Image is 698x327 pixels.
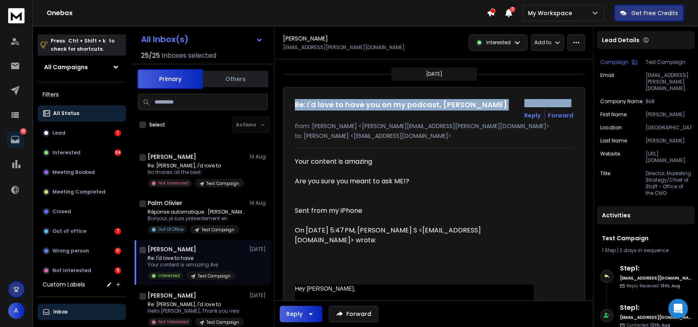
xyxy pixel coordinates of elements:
div: 34 [114,149,121,156]
p: Out Of Office [158,226,184,232]
label: Select [149,122,165,128]
p: [EMAIL_ADDRESS][PERSON_NAME][DOMAIN_NAME] [646,72,691,92]
h3: Custom Labels [43,280,85,289]
p: [DATE] [249,292,268,299]
p: Inbox [53,309,67,315]
p: Press to check for shortcuts. [51,37,114,53]
p: Réponse automatique : [PERSON_NAME], I'd love [148,209,246,215]
div: 9 [114,267,121,274]
p: Interested [52,149,81,156]
span: 13th, Aug [660,283,680,289]
span: 25 / 25 [141,51,160,61]
div: Activities [597,206,695,224]
p: Campaign [600,59,628,65]
p: [DATE] [249,246,268,253]
p: to: [PERSON_NAME] <[EMAIL_ADDRESS][DOMAIN_NAME]> [295,132,573,140]
button: Inbox [38,304,126,320]
p: [EMAIL_ADDRESS][PERSON_NAME][DOMAIN_NAME] [283,44,405,51]
button: Meeting Booked [38,164,126,180]
p: website [600,151,620,164]
p: My Workspace [528,9,575,17]
button: Reply [524,111,541,120]
h1: [PERSON_NAME] [283,34,328,43]
h1: All Campaigns [44,63,88,71]
p: Test Campaign [646,59,691,65]
button: Interested34 [38,144,126,161]
p: [DATE] : 11:54 pm [524,99,573,107]
button: Meeting Completed [38,184,126,200]
p: Re: I'd love to have [148,255,236,262]
h6: Step 1 : [620,303,691,313]
button: Out of office7 [38,223,126,239]
button: Primary [137,69,203,89]
button: Not Interested9 [38,262,126,279]
h1: Re: I'd love to have you on my podcast, [PERSON_NAME] [295,99,507,111]
button: Campaign [600,59,637,65]
button: All Status [38,105,126,122]
p: Interested [486,39,511,46]
button: Get Free Credits [614,5,684,21]
h1: All Inbox(s) [141,35,189,43]
button: All Campaigns [38,59,126,75]
p: Meeting Completed [52,189,105,195]
p: Wrong person [52,248,89,254]
h1: Onebox [47,8,487,18]
p: Test Campaign [202,227,234,233]
p: Get Free Credits [631,9,678,17]
p: Out of office [52,228,86,235]
p: from: [PERSON_NAME] <[PERSON_NAME][EMAIL_ADDRESS][PERSON_NAME][DOMAIN_NAME]> [295,122,573,130]
a: 62 [7,131,23,148]
p: 62 [20,128,27,135]
button: A [8,302,25,319]
h6: Step 1 : [620,264,691,273]
p: 14 Aug [249,153,268,160]
div: 11 [114,248,121,254]
p: Interested [158,273,180,279]
p: Director, Marketing Strategy/Chief of Staff - Office of the CMO [646,170,691,196]
h3: Inboxes selected [162,51,216,61]
h1: [PERSON_NAME] [148,153,196,161]
p: Re: [PERSON_NAME], I'd love to [148,162,244,169]
p: Test Campaign [198,273,231,279]
div: | [602,247,690,254]
p: Closed [52,208,71,215]
p: Last Name [600,138,627,144]
button: Forward [329,306,378,322]
button: Reply [280,306,322,322]
p: 8x8 [646,98,691,105]
h1: Palm Olivier [148,199,182,207]
p: [GEOGRAPHIC_DATA] [646,124,691,131]
h3: Filters [38,89,126,100]
button: Closed [38,203,126,220]
div: Forward [548,111,573,120]
p: Email [600,72,614,92]
p: Lead [52,130,65,136]
span: 7 [509,7,515,12]
button: Wrong person11 [38,243,126,259]
p: location [600,124,622,131]
div: Hey [PERSON_NAME], [295,284,534,293]
p: title [600,170,610,196]
p: Company Name [600,98,642,105]
p: [DATE] [426,71,442,77]
h1: [PERSON_NAME] [148,245,196,253]
h6: [EMAIL_ADDRESS][DOMAIN_NAME] [620,314,691,320]
div: 7 [114,228,121,235]
p: [URL][DOMAIN_NAME] [646,151,691,164]
blockquote: On [DATE] 5:47 PM, [PERSON_NAME] S <[EMAIL_ADDRESS][DOMAIN_NAME]> wrote: [295,226,534,255]
div: Sent from my iPhone [295,206,534,216]
p: All Status [53,110,79,117]
p: First Name [600,111,626,118]
span: 1 Step [602,247,616,254]
p: [PERSON_NAME] [646,138,691,144]
p: Meeting Booked [52,169,95,176]
p: [PERSON_NAME] [646,111,691,118]
p: Not Interested [158,319,189,325]
h1: [PERSON_NAME] [148,291,196,300]
p: Re: [PERSON_NAME], I'd love to [148,301,244,308]
div: Reply [286,310,303,318]
button: All Inbox(s) [135,31,269,47]
p: Not Interested [52,267,91,274]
